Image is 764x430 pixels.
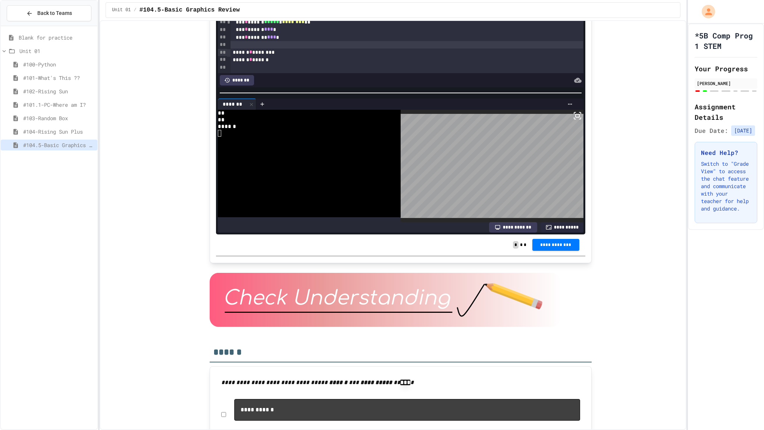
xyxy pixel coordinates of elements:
[695,102,757,122] h2: Assignment Details
[23,74,94,82] span: #101-What's This ??
[695,126,728,135] span: Due Date:
[695,63,757,74] h2: Your Progress
[695,30,757,51] h1: *5B Comp Prog 1 STEM
[23,87,94,95] span: #102-Rising Sun
[23,101,94,109] span: #101.1-PC-Where am I?
[701,148,751,157] h3: Need Help?
[731,125,755,136] span: [DATE]
[23,128,94,135] span: #104-Rising Sun Plus
[112,7,131,13] span: Unit 01
[134,7,137,13] span: /
[19,47,94,55] span: Unit 01
[697,80,755,87] div: [PERSON_NAME]
[23,60,94,68] span: #100-Python
[701,160,751,212] p: Switch to "Grade View" to access the chat feature and communicate with your teacher for help and ...
[19,34,94,41] span: Blank for practice
[37,9,72,17] span: Back to Teams
[694,3,717,20] div: My Account
[23,141,94,149] span: #104.5-Basic Graphics Review
[7,5,91,21] button: Back to Teams
[23,114,94,122] span: #103-Random Box
[140,6,240,15] span: #104.5-Basic Graphics Review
